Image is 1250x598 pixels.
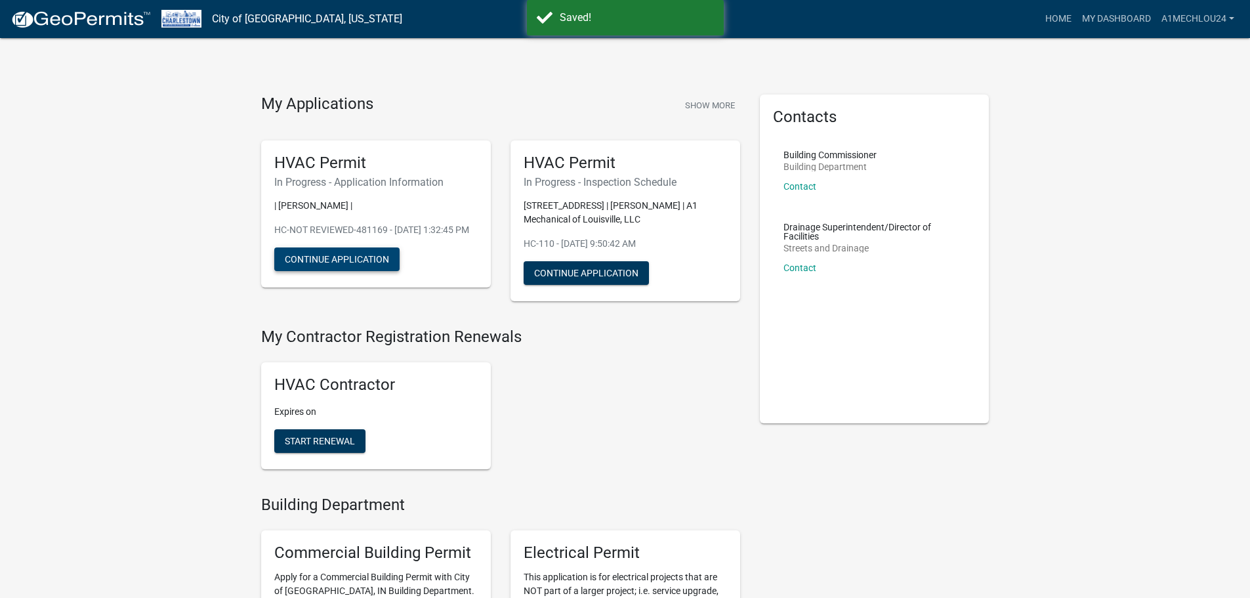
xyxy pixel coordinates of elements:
[274,375,478,395] h5: HVAC Contractor
[274,223,478,237] p: HC-NOT REVIEWED-481169 - [DATE] 1:32:45 PM
[524,199,727,226] p: [STREET_ADDRESS] | [PERSON_NAME] | A1 Mechanical of Louisville, LLC
[285,436,355,446] span: Start Renewal
[261,328,740,480] wm-registration-list-section: My Contractor Registration Renewals
[524,237,727,251] p: HC-110 - [DATE] 9:50:42 AM
[783,263,816,273] a: Contact
[1040,7,1077,32] a: Home
[773,108,976,127] h5: Contacts
[680,95,740,116] button: Show More
[783,181,816,192] a: Contact
[274,199,478,213] p: | [PERSON_NAME] |
[261,95,373,114] h4: My Applications
[274,176,478,188] h6: In Progress - Application Information
[783,223,966,241] p: Drainage Superintendent/Director of Facilities
[524,261,649,285] button: Continue Application
[274,429,365,453] button: Start Renewal
[783,150,877,160] p: Building Commissioner
[560,10,714,26] div: Saved!
[783,244,966,253] p: Streets and Drainage
[274,544,478,563] h5: Commercial Building Permit
[524,154,727,173] h5: HVAC Permit
[261,328,740,347] h4: My Contractor Registration Renewals
[783,162,877,171] p: Building Department
[274,405,478,419] p: Expires on
[524,544,727,563] h5: Electrical Permit
[1156,7,1240,32] a: A1MechLou24
[524,176,727,188] h6: In Progress - Inspection Schedule
[1077,7,1156,32] a: My Dashboard
[212,8,402,30] a: City of [GEOGRAPHIC_DATA], [US_STATE]
[274,154,478,173] h5: HVAC Permit
[274,247,400,271] button: Continue Application
[261,496,740,515] h4: Building Department
[161,10,201,28] img: City of Charlestown, Indiana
